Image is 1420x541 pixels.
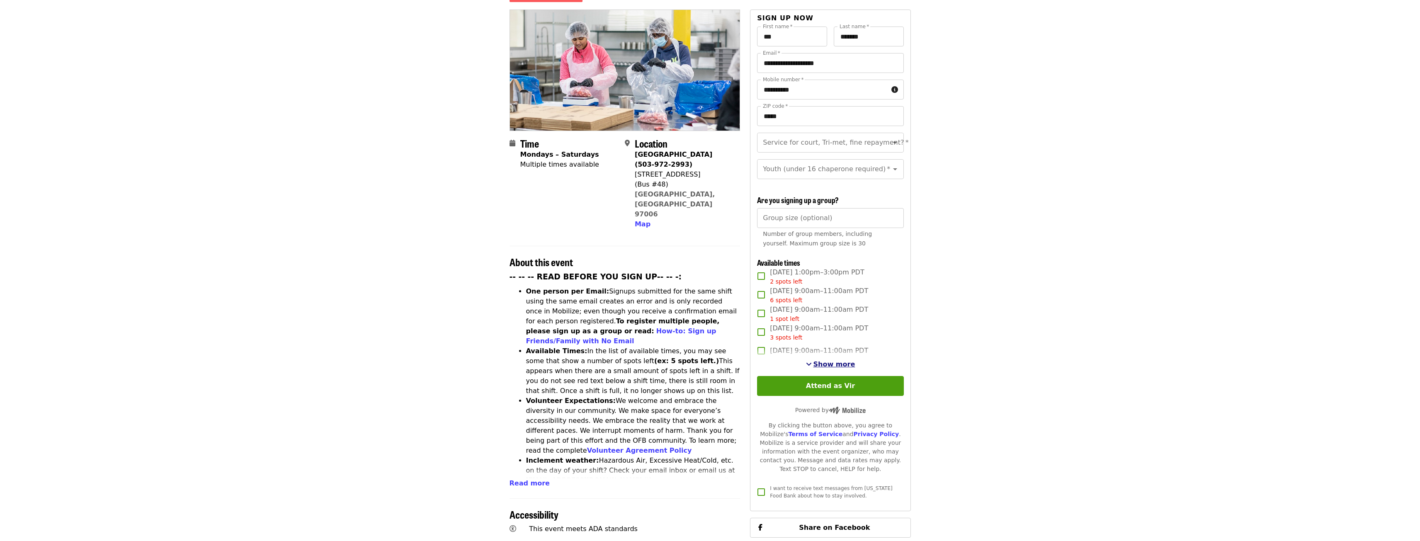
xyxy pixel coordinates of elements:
[763,230,872,247] span: Number of group members, including yourself. Maximum group size is 30
[510,479,550,487] span: Read more
[757,80,888,99] input: Mobile number
[625,139,630,147] i: map-marker-alt icon
[526,287,609,295] strong: One person per Email:
[520,160,599,170] div: Multiple times available
[635,180,733,189] div: (Bus #48)
[526,286,740,346] li: Signups submitted for the same shift using the same email creates an error and is only recorded o...
[635,219,651,229] button: Map
[757,27,827,46] input: First name
[763,77,803,82] label: Mobile number
[526,327,716,345] a: How-to: Sign up Friends/Family with No Email
[510,525,516,533] i: universal-access icon
[635,190,715,218] a: [GEOGRAPHIC_DATA], [GEOGRAPHIC_DATA] 97006
[763,104,788,109] label: ZIP code
[770,267,864,286] span: [DATE] 1:00pm–3:00pm PDT
[757,106,903,126] input: ZIP code
[757,208,903,228] input: [object Object]
[526,396,740,456] li: We welcome and embrace the diversity in our community. We make space for everyone’s accessibility...
[526,347,587,355] strong: Available Times:
[770,334,802,341] span: 3 spots left
[770,297,802,303] span: 6 spots left
[763,24,793,29] label: First name
[654,357,719,365] strong: (ex: 5 spots left.)
[757,53,903,73] input: Email
[757,14,813,22] span: Sign up now
[853,431,899,437] a: Privacy Policy
[635,220,651,228] span: Map
[788,431,842,437] a: Terms of Service
[757,421,903,473] div: By clicking the button above, you agree to Mobilize's and . Mobilize is a service provider and wi...
[770,286,868,305] span: [DATE] 9:00am–11:00am PDT
[526,397,616,405] strong: Volunteer Expectations:
[770,485,892,499] span: I want to receive text messages from [US_STATE] Food Bank about how to stay involved.
[526,317,720,335] strong: To register multiple people, please sign up as a group or read:
[891,86,898,94] i: circle-info icon
[526,346,740,396] li: In the list of available times, you may see some that show a number of spots left This appears wh...
[834,27,904,46] input: Last name
[510,507,558,522] span: Accessibility
[529,525,638,533] span: This event meets ADA standards
[770,278,802,285] span: 2 spots left
[520,136,539,150] span: Time
[510,10,740,130] img: Oct/Nov/Dec - Beaverton: Repack/Sort (age 10+) organized by Oregon Food Bank
[757,194,839,205] span: Are you signing up a group?
[770,323,868,342] span: [DATE] 9:00am–11:00am PDT
[770,305,868,323] span: [DATE] 9:00am–11:00am PDT
[510,272,682,281] strong: -- -- -- READ BEFORE YOU SIGN UP-- -- -:
[526,456,599,464] strong: Inclement weather:
[635,150,712,168] strong: [GEOGRAPHIC_DATA] (503-972-2993)
[750,518,910,538] button: Share on Facebook
[526,456,740,505] li: Hazardous Air, Excessive Heat/Cold, etc. on the day of your shift? Check your email inbox or emai...
[889,163,901,175] button: Open
[889,137,901,148] button: Open
[770,346,868,356] span: [DATE] 9:00am–11:00am PDT
[795,407,866,413] span: Powered by
[757,257,800,268] span: Available times
[510,478,550,488] button: Read more
[770,315,799,322] span: 1 spot left
[806,359,855,369] button: See more timeslots
[799,524,870,531] span: Share on Facebook
[635,136,668,150] span: Location
[763,51,780,56] label: Email
[510,139,515,147] i: calendar icon
[510,255,573,269] span: About this event
[829,407,866,414] img: Powered by Mobilize
[587,446,692,454] a: Volunteer Agreement Policy
[813,360,855,368] span: Show more
[757,376,903,396] button: Attend as Vir
[635,170,733,180] div: [STREET_ADDRESS]
[520,150,599,158] strong: Mondays – Saturdays
[840,24,869,29] label: Last name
